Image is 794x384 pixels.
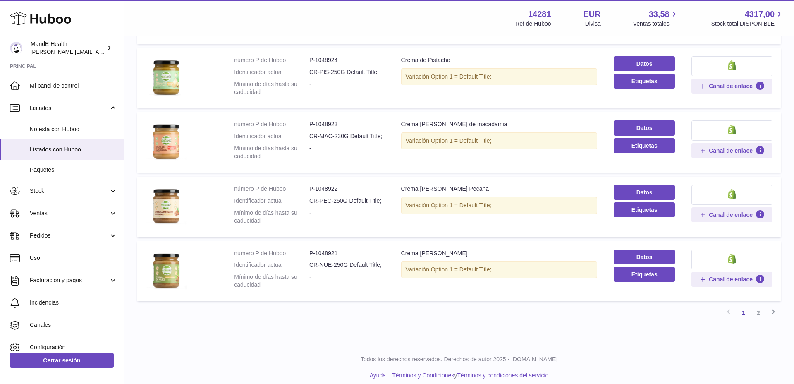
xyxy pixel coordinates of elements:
dd: - [309,209,385,225]
strong: EUR [584,9,601,20]
dt: Identificador actual [234,261,309,269]
dt: Identificador actual [234,197,309,205]
strong: 14281 [528,9,551,20]
button: Canal de enlace [691,143,772,158]
div: Variación: [401,197,598,214]
span: Facturación y pagos [30,276,109,284]
div: Crema de Pistacho [401,56,598,64]
span: Stock total DISPONIBLE [711,20,784,28]
span: Paquetes [30,166,117,174]
img: shopify-small.png [728,60,737,70]
span: Stock [30,187,109,195]
dd: - [309,144,385,160]
span: Option 1 = Default Title; [431,137,492,144]
img: Crema de nuez de macadamia [146,120,187,162]
a: 33,58 Ventas totales [633,9,679,28]
a: Datos [614,250,675,264]
span: No está con Huboo [30,125,117,133]
span: Listados [30,104,109,112]
a: 1 [736,305,751,320]
a: Datos [614,185,675,200]
button: Etiquetas [614,138,675,153]
span: Configuración [30,343,117,351]
span: Uso [30,254,117,262]
button: Canal de enlace [691,79,772,94]
dd: CR-NUE-250G Default Title; [309,261,385,269]
dt: número P de Huboo [234,250,309,257]
dd: P-1048921 [309,250,385,257]
dd: - [309,80,385,96]
span: Canales [30,321,117,329]
dt: número P de Huboo [234,185,309,193]
a: Datos [614,120,675,135]
img: shopify-small.png [728,189,737,199]
img: shopify-small.png [728,125,737,134]
button: Etiquetas [614,74,675,89]
dt: número P de Huboo [234,120,309,128]
div: Variación: [401,132,598,149]
img: Crema de Pistacho [146,56,187,98]
span: 33,58 [649,9,670,20]
dt: número P de Huboo [234,56,309,64]
span: Option 1 = Default Title; [431,73,492,80]
dd: CR-PEC-250G Default Title; [309,197,385,205]
span: Pedidos [30,232,109,240]
img: Crema de Nuez [146,250,187,291]
a: Ayuda [370,372,386,379]
span: Option 1 = Default Title; [431,202,492,209]
dd: P-1048924 [309,56,385,64]
div: Crema [PERSON_NAME] de macadamia [401,120,598,128]
div: Crema [PERSON_NAME] [401,250,598,257]
img: luis.mendieta@mandehealth.com [10,42,22,54]
span: [PERSON_NAME][EMAIL_ADDRESS][PERSON_NAME][DOMAIN_NAME] [31,48,210,55]
div: Crema [PERSON_NAME] Pecana [401,185,598,193]
span: Ventas [30,209,109,217]
span: Canal de enlace [709,147,753,154]
dt: Mínimo de días hasta su caducidad [234,144,309,160]
a: 4317,00 Stock total DISPONIBLE [711,9,784,28]
a: Términos y condiciones del servicio [457,372,548,379]
div: Divisa [585,20,601,28]
div: Ref de Huboo [515,20,551,28]
div: MandE Health [31,40,105,56]
p: Todos los derechos reservados. Derechos de autor 2025 - [DOMAIN_NAME] [131,355,787,363]
img: shopify-small.png [728,254,737,264]
div: Variación: [401,68,598,85]
a: Datos [614,56,675,71]
span: Incidencias [30,299,117,307]
span: 4317,00 [745,9,775,20]
dd: CR-PIS-250G Default Title; [309,68,385,76]
button: Canal de enlace [691,207,772,222]
button: Etiquetas [614,267,675,282]
span: Option 1 = Default Title; [431,266,492,273]
dt: Mínimo de días hasta su caducidad [234,80,309,96]
img: Crema de Nuez Pecana [146,185,187,226]
span: Canal de enlace [709,276,753,283]
div: Variación: [401,261,598,278]
a: Términos y Condiciones [392,372,454,379]
dd: CR-MAC-230G Default Title; [309,132,385,140]
dt: Identificador actual [234,68,309,76]
dt: Mínimo de días hasta su caducidad [234,273,309,289]
span: Listados con Huboo [30,146,117,154]
span: Ventas totales [633,20,679,28]
dd: - [309,273,385,289]
dt: Identificador actual [234,132,309,140]
span: Canal de enlace [709,82,753,90]
a: Cerrar sesión [10,353,114,368]
button: Etiquetas [614,202,675,217]
dt: Mínimo de días hasta su caducidad [234,209,309,225]
li: y [389,372,548,379]
button: Canal de enlace [691,272,772,287]
span: Canal de enlace [709,211,753,218]
dd: P-1048923 [309,120,385,128]
span: Mi panel de control [30,82,117,90]
a: 2 [751,305,766,320]
dd: P-1048922 [309,185,385,193]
